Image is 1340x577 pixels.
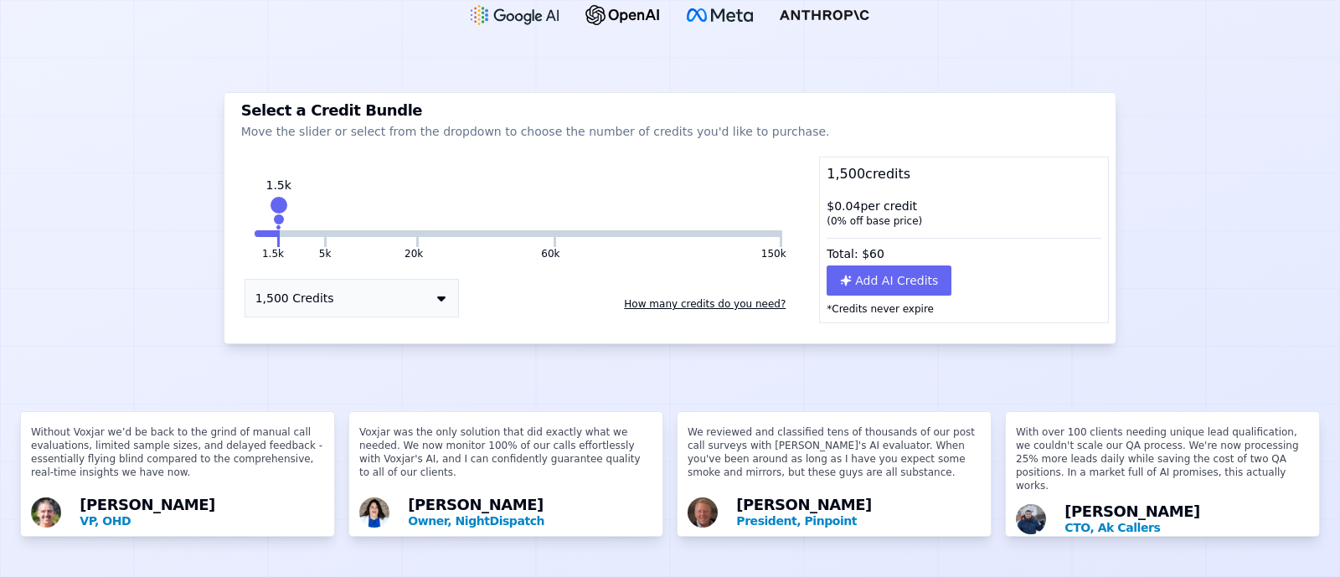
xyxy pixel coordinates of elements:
[761,247,786,260] button: 150k
[359,425,652,492] p: Voxjar was the only solution that did exactly what we needed. We now monitor 100% of our calls ef...
[266,177,291,193] div: 1.5k
[556,230,780,237] button: 150k
[419,230,553,237] button: 60k
[262,247,284,260] button: 1.5k
[319,247,332,260] button: 5k
[688,497,718,528] img: Avatar
[31,497,61,528] img: Avatar
[736,513,981,529] p: President, Pinpoint
[1064,519,1309,536] p: CTO, Ak Callers
[688,425,981,492] p: We reviewed and classified tens of thousands of our post call surveys with [PERSON_NAME]'s AI eva...
[1016,425,1309,499] p: With over 100 clients needing unique lead qualification, we couldn't scale our QA process. We're ...
[687,8,753,22] img: Meta Logo
[541,247,559,260] button: 60k
[405,247,423,260] button: 20k
[736,497,981,529] div: [PERSON_NAME]
[585,5,660,25] img: OpenAI Logo
[241,123,1100,140] p: Move the slider or select from the dropdown to choose the number of credits you'd like to purchase.
[80,513,324,529] p: VP, OHD
[255,230,277,237] button: 1.5k
[820,157,1108,191] div: 1,500 credits
[408,513,652,529] p: Owner, NightDispatch
[408,497,652,529] div: [PERSON_NAME]
[820,191,1108,234] div: $ 0.04 per credit
[471,5,559,25] img: Google gemini Logo
[1016,504,1046,534] img: Avatar
[359,497,389,528] img: Avatar
[820,296,1108,322] p: *Credits never expire
[827,265,951,296] button: Add AI Credits
[327,230,416,237] button: 20k
[245,279,459,317] button: 1,500 Credits
[241,103,1100,118] h3: Select a Credit Bundle
[31,425,324,492] p: Without Voxjar we’d be back to the grind of manual call evaluations, limited sample sizes, and de...
[80,497,324,529] div: [PERSON_NAME]
[820,234,1108,265] div: Total: $ 60
[280,230,324,237] button: 5k
[827,214,1101,228] div: ( 0 % off base price)
[1064,504,1309,536] div: [PERSON_NAME]
[617,291,792,317] button: How many credits do you need?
